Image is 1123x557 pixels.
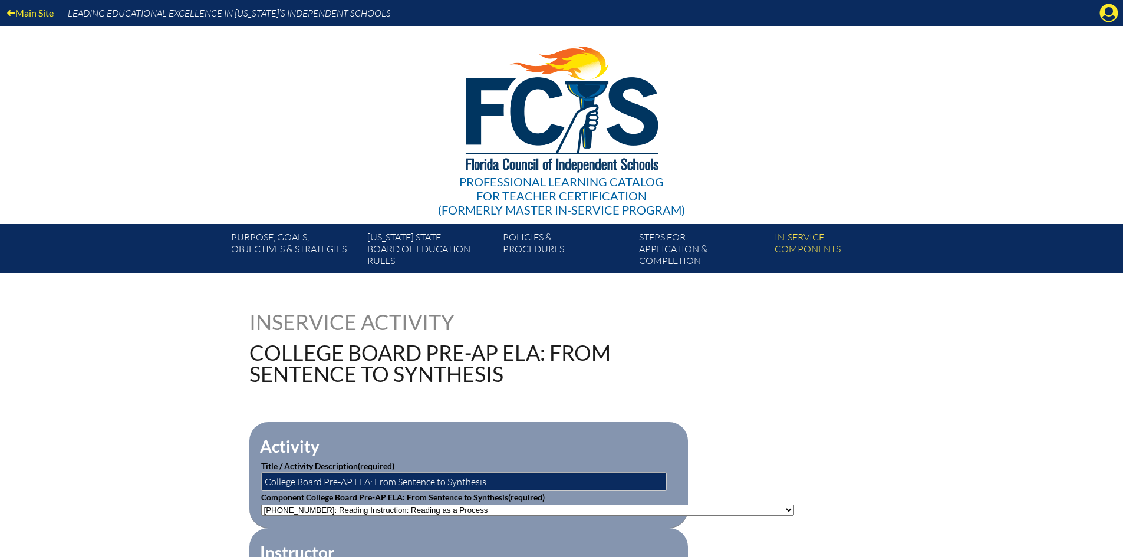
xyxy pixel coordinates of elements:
select: activity_component[data][] [261,505,794,516]
div: Professional Learning Catalog (formerly Master In-service Program) [438,174,685,217]
svg: Manage account [1099,4,1118,22]
span: (required) [358,461,394,471]
a: Purpose, goals,objectives & strategies [226,229,362,273]
a: In-servicecomponents [770,229,905,273]
a: Policies &Procedures [498,229,634,273]
span: (required) [508,492,545,502]
span: for Teacher Certification [476,189,647,203]
legend: Activity [259,436,321,456]
a: Main Site [2,5,58,21]
a: [US_STATE] StateBoard of Education rules [363,229,498,273]
h1: Inservice Activity [249,311,487,332]
a: Professional Learning Catalog for Teacher Certification(formerly Master In-service Program) [433,24,690,219]
label: Title / Activity Description [261,461,394,471]
a: Steps forapplication & completion [634,229,770,273]
label: Component College Board Pre-AP ELA: From Sentence to Synthesis [261,492,545,502]
h1: College Board Pre-AP ELA: From Sentence to Synthesis [249,342,637,384]
img: FCISlogo221.eps [440,26,683,187]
